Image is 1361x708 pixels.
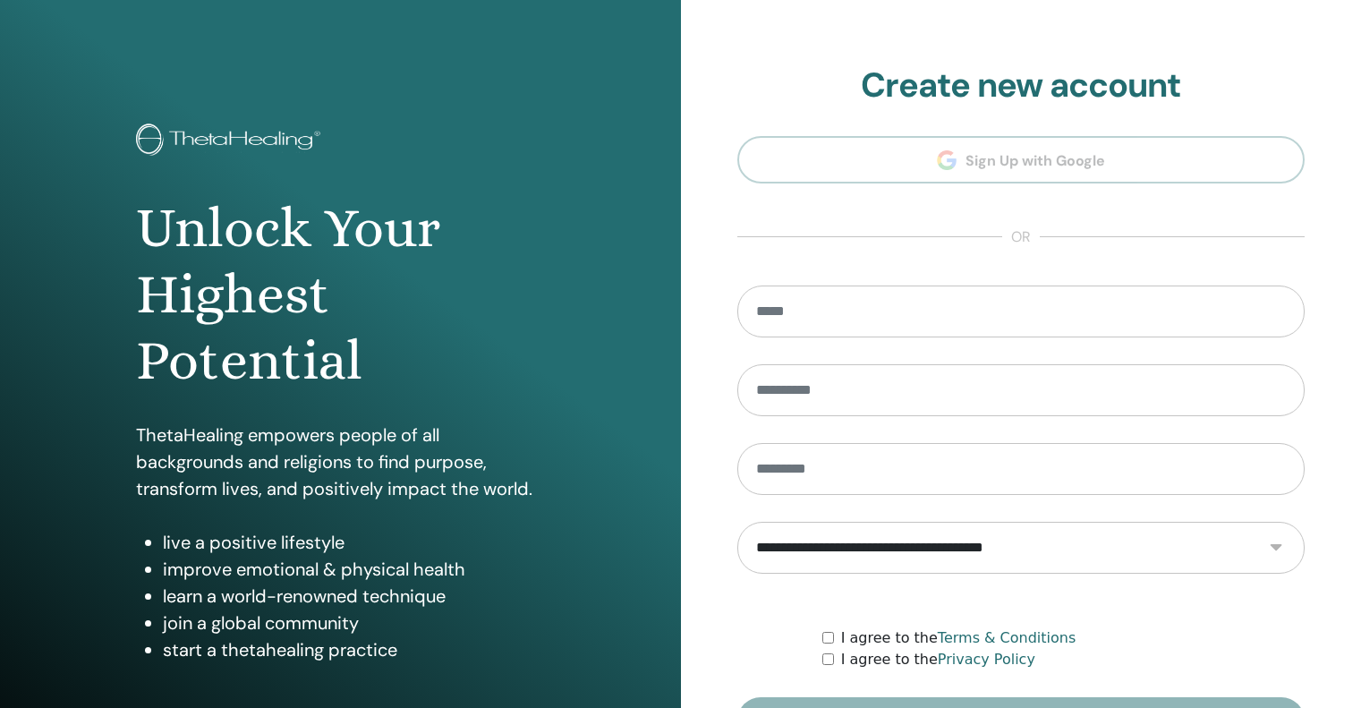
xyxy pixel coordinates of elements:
li: learn a world-renowned technique [163,583,545,610]
li: improve emotional & physical health [163,556,545,583]
li: live a positive lifestyle [163,529,545,556]
p: ThetaHealing empowers people of all backgrounds and religions to find purpose, transform lives, a... [136,422,545,502]
h2: Create new account [737,65,1306,107]
label: I agree to the [841,649,1035,670]
label: I agree to the [841,627,1076,649]
h1: Unlock Your Highest Potential [136,195,545,395]
a: Terms & Conditions [938,629,1076,646]
li: join a global community [163,610,545,636]
a: Privacy Policy [938,651,1035,668]
li: start a thetahealing practice [163,636,545,663]
span: or [1002,226,1040,248]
